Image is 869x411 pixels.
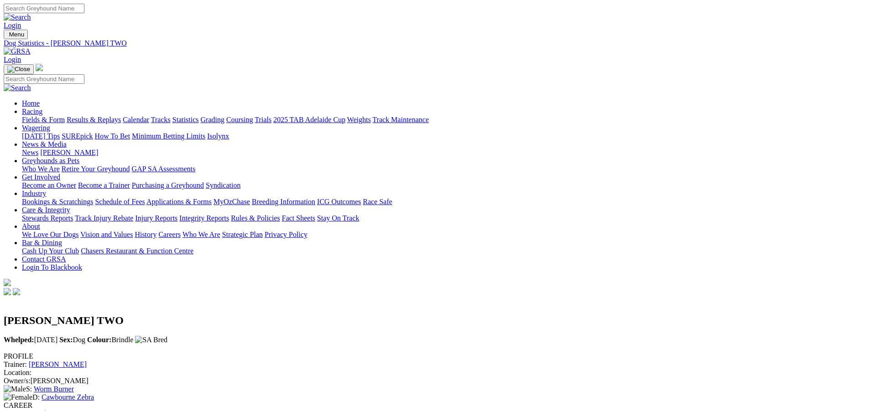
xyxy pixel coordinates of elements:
a: Isolynx [207,132,229,140]
b: Colour: [87,336,111,344]
input: Search [4,74,84,84]
span: S: [4,385,32,393]
img: SA Bred [135,336,167,344]
a: Tracks [151,116,171,123]
a: Results & Replays [67,116,121,123]
button: Toggle navigation [4,64,34,74]
img: Male [4,385,26,393]
span: Dog [59,336,85,344]
a: Weights [347,116,371,123]
a: Become a Trainer [78,181,130,189]
a: Cash Up Your Club [22,247,79,255]
a: ICG Outcomes [317,198,361,205]
div: About [22,231,865,239]
a: Worm Burner [34,385,74,393]
a: Schedule of Fees [95,198,145,205]
span: Menu [9,31,24,38]
a: How To Bet [95,132,130,140]
a: Cawbourne Zebra [42,393,94,401]
span: D: [4,393,40,401]
img: Female [4,393,32,401]
img: logo-grsa-white.png [36,64,43,71]
a: [PERSON_NAME] [40,149,98,156]
a: News [22,149,38,156]
div: Care & Integrity [22,214,865,222]
a: Calendar [123,116,149,123]
a: Login [4,21,21,29]
a: Coursing [226,116,253,123]
div: Get Involved [22,181,865,190]
a: We Love Our Dogs [22,231,78,238]
a: Dog Statistics - [PERSON_NAME] TWO [4,39,865,47]
a: About [22,222,40,230]
span: Brindle [87,336,133,344]
a: Who We Are [182,231,220,238]
a: Racing [22,108,42,115]
a: GAP SA Assessments [132,165,196,173]
a: Grading [201,116,224,123]
a: Trials [255,116,271,123]
a: Fact Sheets [282,214,315,222]
div: Industry [22,198,865,206]
a: Rules & Policies [231,214,280,222]
img: Search [4,13,31,21]
input: Search [4,4,84,13]
div: Racing [22,116,865,124]
a: Vision and Values [80,231,133,238]
a: Contact GRSA [22,255,66,263]
a: News & Media [22,140,67,148]
div: Bar & Dining [22,247,865,255]
a: Login [4,56,21,63]
button: Toggle navigation [4,30,28,39]
a: SUREpick [62,132,93,140]
a: Industry [22,190,46,197]
img: Search [4,84,31,92]
a: Fields & Form [22,116,65,123]
span: Owner/s: [4,377,31,385]
a: [DATE] Tips [22,132,60,140]
a: Integrity Reports [179,214,229,222]
a: Retire Your Greyhound [62,165,130,173]
a: Stewards Reports [22,214,73,222]
a: Injury Reports [135,214,177,222]
a: Careers [158,231,181,238]
a: Home [22,99,40,107]
a: Care & Integrity [22,206,70,214]
a: 2025 TAB Adelaide Cup [273,116,345,123]
a: [PERSON_NAME] [29,360,87,368]
a: Greyhounds as Pets [22,157,79,164]
a: Chasers Restaurant & Function Centre [81,247,193,255]
div: News & Media [22,149,865,157]
b: Whelped: [4,336,34,344]
a: Track Injury Rebate [75,214,133,222]
b: Sex: [59,336,73,344]
img: GRSA [4,47,31,56]
span: Location: [4,369,31,376]
a: Login To Blackbook [22,263,82,271]
a: Strategic Plan [222,231,263,238]
a: Bookings & Scratchings [22,198,93,205]
a: History [135,231,156,238]
span: [DATE] [4,336,57,344]
div: Wagering [22,132,865,140]
div: Greyhounds as Pets [22,165,865,173]
div: CAREER [4,401,865,410]
img: logo-grsa-white.png [4,279,11,286]
a: Race Safe [363,198,392,205]
a: Get Involved [22,173,60,181]
a: Track Maintenance [373,116,429,123]
div: PROFILE [4,352,865,360]
a: Minimum Betting Limits [132,132,205,140]
img: twitter.svg [13,288,20,295]
div: [PERSON_NAME] [4,377,865,385]
a: Breeding Information [252,198,315,205]
a: Wagering [22,124,50,132]
img: Close [7,66,30,73]
h2: [PERSON_NAME] TWO [4,314,865,327]
a: Bar & Dining [22,239,62,247]
a: Purchasing a Greyhound [132,181,204,189]
span: Trainer: [4,360,27,368]
a: MyOzChase [213,198,250,205]
a: Syndication [206,181,240,189]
